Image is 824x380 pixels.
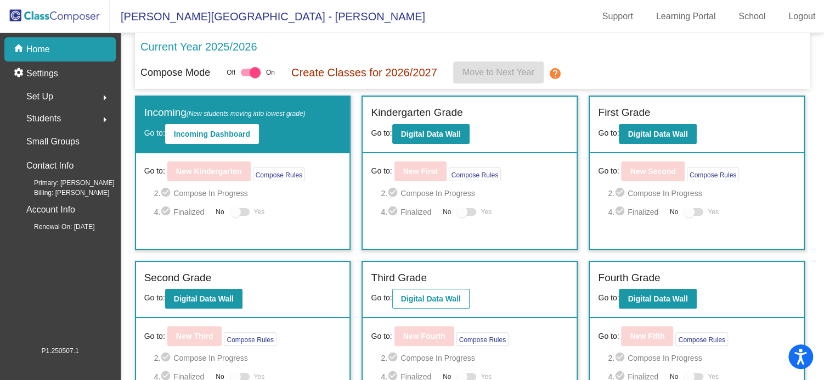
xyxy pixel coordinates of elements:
span: 2. Compose In Progress [608,187,795,200]
mat-icon: help [548,67,561,80]
label: Fourth Grade [598,270,660,286]
span: 2. Compose In Progress [154,351,342,365]
p: Settings [26,67,58,80]
mat-icon: check_circle [614,205,628,219]
span: Renewal On: [DATE] [16,222,94,232]
mat-icon: check_circle [614,351,628,365]
button: New Kindergarten [167,161,251,181]
mat-icon: check_circle [160,205,173,219]
span: Set Up [26,89,53,104]
b: New Fifth [630,332,664,340]
mat-icon: check_circle [160,187,173,200]
p: Create Classes for 2026/2027 [291,64,437,81]
p: Small Groups [26,134,80,149]
label: First Grade [598,105,650,121]
b: New Third [176,332,213,340]
button: Compose Rules [675,332,727,346]
button: Digital Data Wall [392,289,470,309]
button: Compose Rules [224,332,276,346]
mat-icon: check_circle [387,187,400,200]
span: 2. Compose In Progress [381,351,568,365]
span: Go to: [598,165,619,177]
button: Compose Rules [253,167,305,181]
button: New Second [621,161,684,181]
button: Compose Rules [456,332,509,346]
b: Digital Data Wall [628,294,687,303]
span: 2. Compose In Progress [381,187,568,200]
span: 4. Finalized [154,205,211,219]
a: Learning Portal [647,8,725,25]
label: Third Grade [371,270,426,286]
mat-icon: check_circle [614,187,628,200]
mat-icon: check_circle [387,205,400,219]
span: Go to: [371,165,392,177]
span: Go to: [144,331,165,342]
button: Compose Rules [687,167,739,181]
button: Compose Rules [449,167,501,181]
label: Kindergarten Grade [371,105,462,121]
span: Students [26,111,61,126]
b: Digital Data Wall [628,130,687,138]
span: 4. Finalized [608,205,664,219]
span: No [216,207,224,217]
span: On [266,68,275,77]
b: Digital Data Wall [401,130,461,138]
span: Go to: [598,331,619,342]
span: Move to Next Year [462,68,534,77]
p: Contact Info [26,158,74,174]
span: Go to: [371,331,392,342]
span: Go to: [598,128,619,137]
span: 2. Compose In Progress [608,351,795,365]
a: Support [594,8,642,25]
p: Home [26,43,50,56]
span: Go to: [371,128,392,137]
button: Digital Data Wall [619,289,696,309]
b: Digital Data Wall [401,294,461,303]
button: Digital Data Wall [619,124,696,144]
p: Current Year 2025/2026 [140,38,257,55]
span: Yes [708,205,719,219]
button: New First [394,161,447,181]
span: 4. Finalized [381,205,437,219]
span: Primary: [PERSON_NAME] [16,178,115,188]
button: Incoming Dashboard [165,124,259,144]
b: New Fourth [403,332,445,340]
span: [PERSON_NAME][GEOGRAPHIC_DATA] - [PERSON_NAME] [110,8,425,25]
mat-icon: check_circle [387,351,400,365]
button: New Third [167,326,222,346]
span: Billing: [PERSON_NAME] [16,188,109,198]
mat-icon: check_circle [160,351,173,365]
b: New First [403,167,438,176]
a: School [730,8,774,25]
span: 2. Compose In Progress [154,187,342,200]
span: Go to: [144,128,165,137]
button: Digital Data Wall [392,124,470,144]
span: Go to: [598,293,619,302]
button: New Fifth [621,326,673,346]
span: Yes [254,205,265,219]
label: Incoming [144,105,306,121]
mat-icon: arrow_right [98,91,111,104]
span: Go to: [144,165,165,177]
span: (New students moving into lowest grade) [187,110,306,118]
label: Second Grade [144,270,212,286]
p: Compose Mode [140,65,210,80]
button: Move to Next Year [453,62,544,83]
mat-icon: arrow_right [98,113,111,126]
span: No [443,207,451,217]
span: Go to: [371,293,392,302]
button: New Fourth [394,326,454,346]
span: Go to: [144,293,165,302]
p: Account Info [26,202,75,217]
span: No [670,207,678,217]
b: New Kindergarten [176,167,242,176]
a: Logout [780,8,824,25]
button: Digital Data Wall [165,289,242,309]
span: Off [227,68,235,77]
b: Digital Data Wall [174,294,234,303]
b: Incoming Dashboard [174,130,250,138]
mat-icon: settings [13,67,26,80]
span: Yes [481,205,492,219]
b: New Second [630,167,675,176]
mat-icon: home [13,43,26,56]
